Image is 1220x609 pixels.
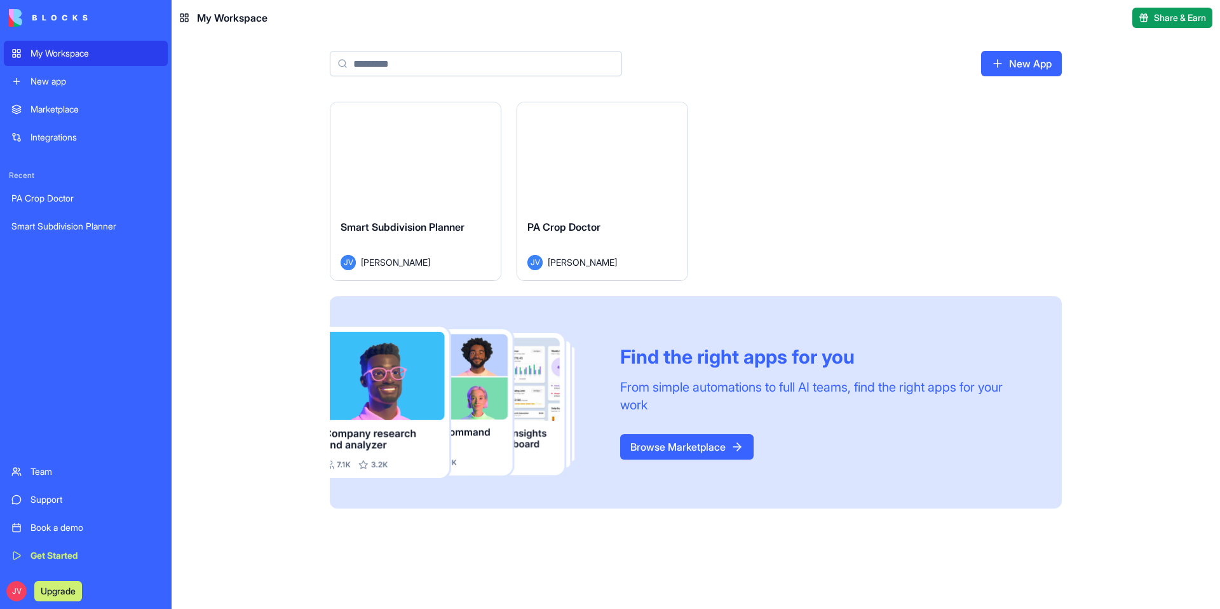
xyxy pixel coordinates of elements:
[6,581,27,601] span: JV
[4,214,168,239] a: Smart Subdivision Planner
[30,103,160,116] div: Marketplace
[4,515,168,540] a: Book a demo
[34,581,82,601] button: Upgrade
[1154,11,1206,24] span: Share & Earn
[30,493,160,506] div: Support
[4,125,168,150] a: Integrations
[361,256,430,269] span: [PERSON_NAME]
[30,47,160,60] div: My Workspace
[30,131,160,144] div: Integrations
[981,51,1062,76] a: New App
[11,220,160,233] div: Smart Subdivision Planner
[4,459,168,484] a: Team
[1132,8,1212,28] button: Share & Earn
[4,69,168,94] a: New app
[34,584,82,597] a: Upgrade
[341,255,356,270] span: JV
[30,521,160,534] div: Book a demo
[197,10,268,25] span: My Workspace
[548,256,617,269] span: [PERSON_NAME]
[30,465,160,478] div: Team
[4,97,168,122] a: Marketplace
[620,378,1031,414] div: From simple automations to full AI teams, find the right apps for your work
[30,549,160,562] div: Get Started
[330,102,501,281] a: Smart Subdivision PlannerJV[PERSON_NAME]
[4,170,168,181] span: Recent
[620,434,754,460] a: Browse Marketplace
[30,75,160,88] div: New app
[11,192,160,205] div: PA Crop Doctor
[4,543,168,568] a: Get Started
[4,186,168,211] a: PA Crop Doctor
[620,345,1031,368] div: Find the right apps for you
[527,221,600,233] span: PA Crop Doctor
[527,255,543,270] span: JV
[4,41,168,66] a: My Workspace
[341,221,464,233] span: Smart Subdivision Planner
[330,327,600,479] img: Frame_181_egmpey.png
[4,487,168,512] a: Support
[9,9,88,27] img: logo
[517,102,688,281] a: PA Crop DoctorJV[PERSON_NAME]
